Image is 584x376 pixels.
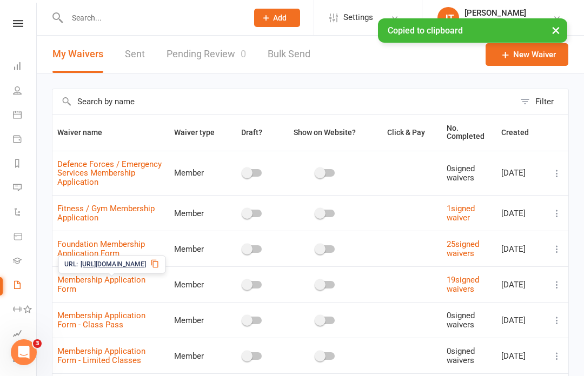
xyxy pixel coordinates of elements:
span: 0 [241,48,246,59]
a: People [13,79,37,104]
input: Search by name [52,89,515,114]
button: × [546,18,566,42]
button: Filter [515,89,568,114]
a: Sent [125,36,145,73]
span: URL: [64,259,78,270]
span: 0 signed waivers [447,164,475,183]
span: 3 [33,339,42,348]
button: Click & Pay [377,126,437,139]
span: Add [273,14,287,22]
span: Show on Website? [294,128,356,137]
a: Membership Application Form - Class Pass [57,311,145,330]
td: [DATE] [496,266,546,302]
a: Fitness / Gym Membership Application [57,204,155,223]
td: Member [169,266,227,302]
span: 0 signed waivers [447,311,475,330]
td: [DATE] [496,151,546,196]
a: Membership Application Form - Limited Classes [57,346,145,365]
span: Click & Pay [387,128,425,137]
input: Search... [64,10,240,25]
div: Grappling Bros Penrith [464,18,541,28]
button: Waiver name [57,126,114,139]
td: Member [169,195,227,231]
iframe: Intercom live chat [11,339,37,365]
a: Bulk Send [268,36,310,73]
div: JT [437,7,459,29]
div: Filter [535,95,554,108]
a: Defence Forces / Emergency Services Membership Application [57,159,162,187]
td: [DATE] [496,195,546,231]
button: Show on Website? [284,126,368,139]
a: Reports [13,152,37,177]
a: Dashboard [13,55,37,79]
button: Created [501,126,541,139]
a: New Waiver [486,43,568,66]
button: My Waivers [52,36,103,73]
td: Member [169,231,227,266]
span: Settings [343,5,373,30]
td: Member [169,302,227,338]
th: No. Completed [442,115,496,151]
a: 19signed waivers [447,275,479,294]
button: Add [254,9,300,27]
a: Payments [13,128,37,152]
a: Membership Application Form [57,275,145,294]
td: [DATE] [496,338,546,373]
a: Calendar [13,104,37,128]
span: Waiver name [57,128,114,137]
td: Member [169,338,227,373]
a: 1signed waiver [447,204,475,223]
span: Draft? [241,128,262,137]
td: Member [169,151,227,196]
button: Draft? [231,126,274,139]
span: 0 signed waivers [447,346,475,365]
a: Product Sales [13,225,37,250]
div: Copied to clipboard [378,18,567,43]
div: [PERSON_NAME] [464,8,541,18]
td: [DATE] [496,231,546,266]
td: [DATE] [496,302,546,338]
a: Pending Review0 [167,36,246,73]
a: 25signed waivers [447,239,479,258]
span: Created [501,128,541,137]
a: Foundation Membership Application Form [57,239,145,258]
th: Waiver type [169,115,227,151]
a: Assessments [13,323,37,347]
span: [URL][DOMAIN_NAME] [81,259,146,270]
